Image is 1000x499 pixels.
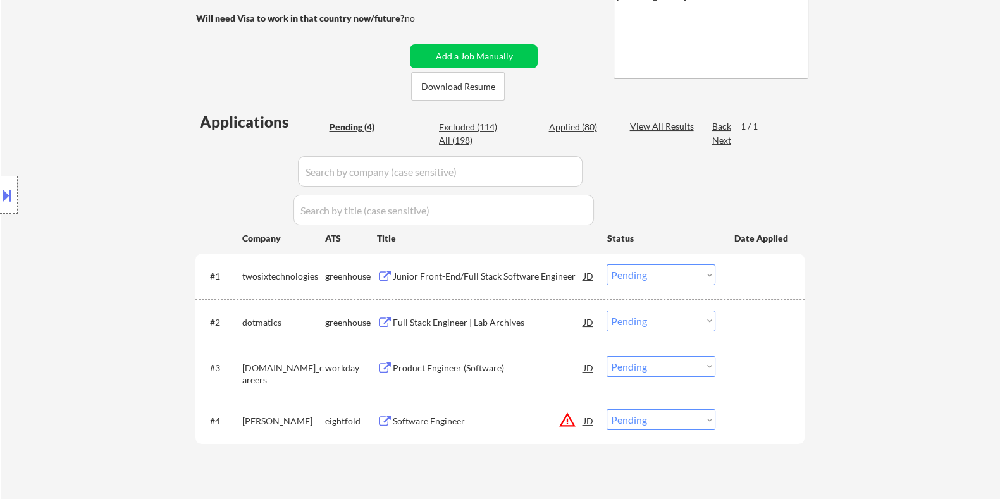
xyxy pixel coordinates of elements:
div: Date Applied [734,232,789,245]
div: Pending (4) [329,121,392,133]
div: Next [712,134,732,147]
div: 1 / 1 [740,120,769,133]
div: JD [582,409,595,432]
div: Title [376,232,595,245]
div: Status [607,226,715,249]
div: Excluded (114) [439,121,502,133]
div: Company [242,232,324,245]
div: workday [324,362,376,374]
div: [DOMAIN_NAME]_careers [242,362,324,386]
div: eightfold [324,415,376,428]
div: Junior Front-End/Full Stack Software Engineer [392,270,583,283]
div: [PERSON_NAME] [242,415,324,428]
input: Search by company (case sensitive) [298,156,583,187]
div: Applications [199,114,324,130]
div: Product Engineer (Software) [392,362,583,374]
button: warning_amber [558,411,576,429]
input: Search by title (case sensitive) [293,195,594,225]
div: JD [582,311,595,333]
div: JD [582,264,595,287]
div: Applied (80) [548,121,612,133]
div: no [404,12,440,25]
div: #2 [209,316,231,329]
div: Back [712,120,732,133]
div: ATS [324,232,376,245]
div: Full Stack Engineer | Lab Archives [392,316,583,329]
div: greenhouse [324,316,376,329]
div: #4 [209,415,231,428]
button: Add a Job Manually [410,44,538,68]
div: View All Results [629,120,697,133]
button: Download Resume [411,72,505,101]
div: twosixtechnologies [242,270,324,283]
div: #3 [209,362,231,374]
div: JD [582,356,595,379]
div: dotmatics [242,316,324,329]
div: greenhouse [324,270,376,283]
div: All (198) [439,134,502,147]
strong: Will need Visa to work in that country now/future?: [195,13,406,23]
div: Software Engineer [392,415,583,428]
